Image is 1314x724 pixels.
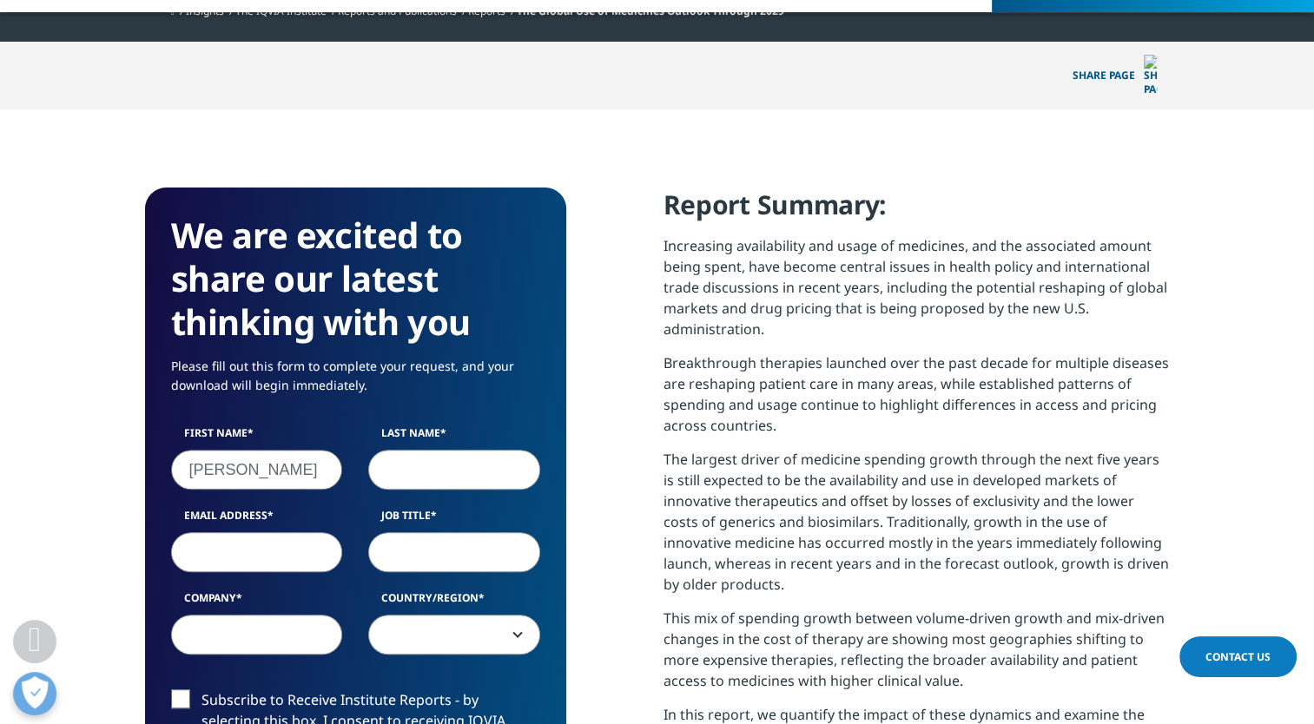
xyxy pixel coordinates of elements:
span: Contact Us [1205,649,1271,664]
h3: We are excited to share our latest thinking with you [171,214,540,344]
label: Last Name [368,425,540,450]
a: Contact Us [1179,636,1297,677]
button: Share PAGEShare PAGE [1060,42,1170,109]
label: Email Address [171,508,343,532]
img: Share PAGE [1144,55,1157,96]
button: Open Preferences [13,672,56,715]
p: Breakthrough therapies launched over the past decade for multiple diseases are reshaping patient ... [664,352,1170,449]
label: Country/Region [368,590,540,615]
p: This mix of spending growth between volume-driven growth and mix-driven changes in the cost of th... [664,608,1170,704]
p: Share PAGE [1060,42,1170,109]
label: Job Title [368,508,540,532]
label: First Name [171,425,343,450]
p: Increasing availability and usage of medicines, and the associated amount being spent, have becom... [664,235,1170,352]
h4: Report Summary: [664,188,1170,235]
p: The largest driver of medicine spending growth through the next five years is still expected to b... [664,449,1170,608]
label: Company [171,590,343,615]
p: Please fill out this form to complete your request, and your download will begin immediately. [171,357,540,408]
